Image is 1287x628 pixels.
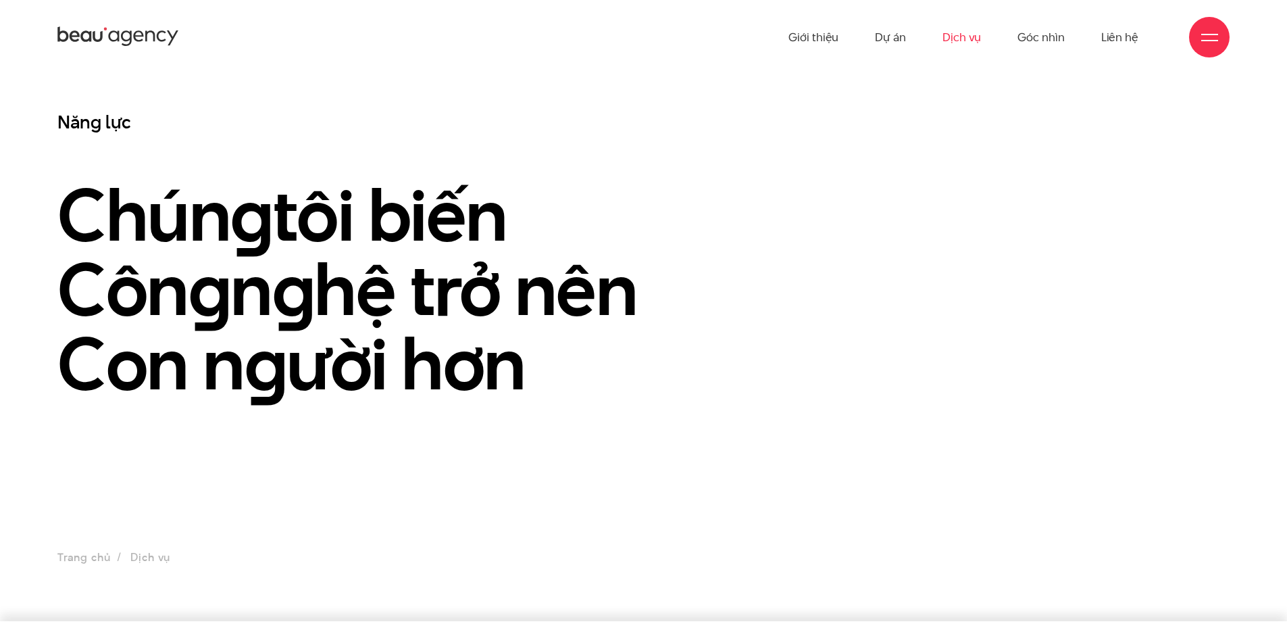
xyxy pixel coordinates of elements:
h1: Chún tôi biến Côn n hệ trở nên Con n ười hơn [57,178,928,401]
en: g [188,239,231,340]
en: g [245,313,287,414]
en: g [230,164,273,266]
en: g [272,239,315,340]
a: Trang chủ [57,550,110,565]
h3: Năng lực [57,110,928,134]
